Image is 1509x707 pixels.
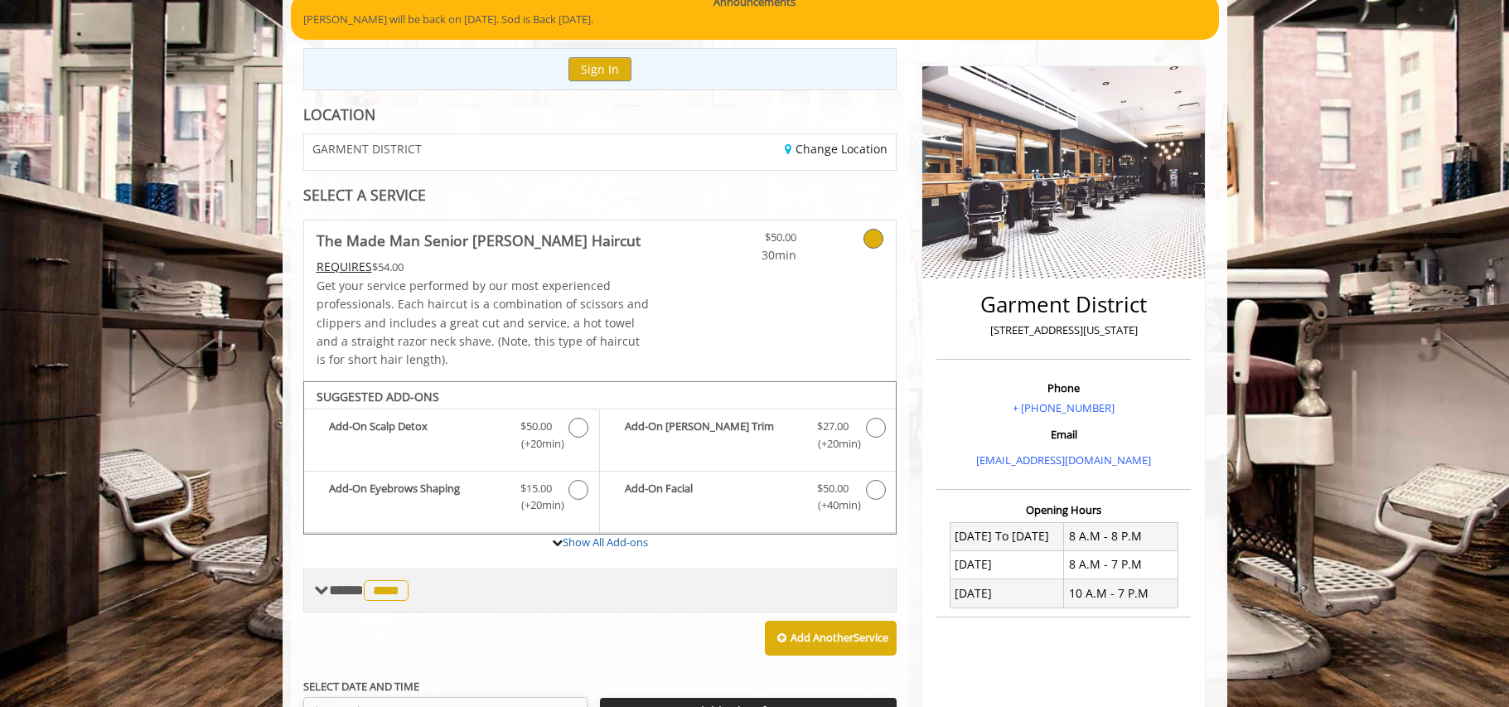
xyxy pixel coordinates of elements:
[329,480,504,515] b: Add-On Eyebrows Shaping
[950,550,1064,579] td: [DATE]
[312,143,422,155] span: GARMENT DISTRICT
[520,418,552,435] span: $50.00
[303,679,419,694] b: SELECT DATE AND TIME
[511,435,560,453] span: (+20min )
[625,418,800,453] b: Add-On [PERSON_NAME] Trim
[1064,550,1178,579] td: 8 A.M - 7 P.M
[568,57,631,81] button: Sign In
[941,322,1187,339] p: [STREET_ADDRESS][US_STATE]
[1064,579,1178,608] td: 10 A.M - 7 P.M
[699,220,796,264] a: $50.00
[303,187,897,203] div: SELECT A SERVICE
[791,630,888,645] b: Add Another Service
[329,418,504,453] b: Add-On Scalp Detox
[563,535,648,550] a: Show All Add-ons
[941,382,1187,394] h3: Phone
[808,496,857,514] span: (+40min )
[608,480,888,519] label: Add-On Facial
[317,259,372,274] span: This service needs some Advance to be paid before we block your appointment
[625,480,800,515] b: Add-On Facial
[317,229,641,252] b: The Made Man Senior [PERSON_NAME] Haircut
[511,496,560,514] span: (+20min )
[817,418,849,435] span: $27.00
[303,381,897,535] div: The Made Man Senior Barber Haircut Add-onS
[808,435,857,453] span: (+20min )
[317,258,650,276] div: $54.00
[520,480,552,497] span: $15.00
[1013,400,1115,415] a: + [PHONE_NUMBER]
[765,621,897,656] button: Add AnotherService
[312,480,591,519] label: Add-On Eyebrows Shaping
[941,293,1187,317] h2: Garment District
[976,453,1151,467] a: [EMAIL_ADDRESS][DOMAIN_NAME]
[785,141,888,157] a: Change Location
[317,277,650,370] p: Get your service performed by our most experienced professionals. Each haircut is a combination o...
[950,522,1064,550] td: [DATE] To [DATE]
[950,579,1064,608] td: [DATE]
[936,504,1191,516] h3: Opening Hours
[303,11,1207,28] p: [PERSON_NAME] will be back on [DATE]. Sod is Back [DATE].
[941,429,1187,440] h3: Email
[312,418,591,457] label: Add-On Scalp Detox
[699,246,796,264] span: 30min
[303,104,375,124] b: LOCATION
[817,480,849,497] span: $50.00
[317,389,439,404] b: SUGGESTED ADD-ONS
[608,418,888,457] label: Add-On Beard Trim
[1064,522,1178,550] td: 8 A.M - 8 P.M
